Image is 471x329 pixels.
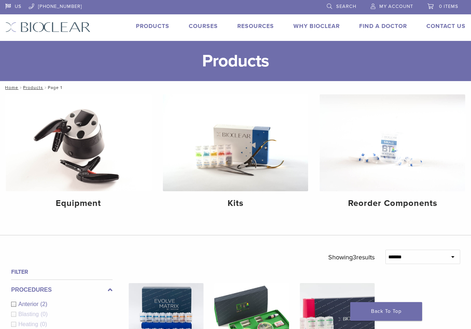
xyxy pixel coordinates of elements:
[18,321,40,327] span: Heating
[5,22,91,32] img: Bioclear
[189,23,218,30] a: Courses
[6,94,151,191] img: Equipment
[359,23,407,30] a: Find A Doctor
[350,302,422,321] a: Back To Top
[336,4,356,9] span: Search
[325,197,459,210] h4: Reorder Components
[136,23,169,30] a: Products
[353,253,356,261] span: 3
[320,94,465,191] img: Reorder Components
[293,23,340,30] a: Why Bioclear
[320,94,465,215] a: Reorder Components
[40,321,47,327] span: (0)
[237,23,274,30] a: Resources
[18,301,40,307] span: Anterior
[43,86,48,89] span: /
[12,197,146,210] h4: Equipment
[328,250,375,265] p: Showing results
[11,268,113,276] h4: Filter
[3,85,18,90] a: Home
[163,94,308,215] a: Kits
[379,4,413,9] span: My Account
[439,4,458,9] span: 0 items
[18,311,41,317] span: Blasting
[426,23,466,30] a: Contact Us
[18,86,23,89] span: /
[23,85,43,90] a: Products
[163,94,308,191] img: Kits
[41,311,48,317] span: (0)
[40,301,47,307] span: (2)
[6,94,151,215] a: Equipment
[11,286,113,294] label: Procedures
[169,197,303,210] h4: Kits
